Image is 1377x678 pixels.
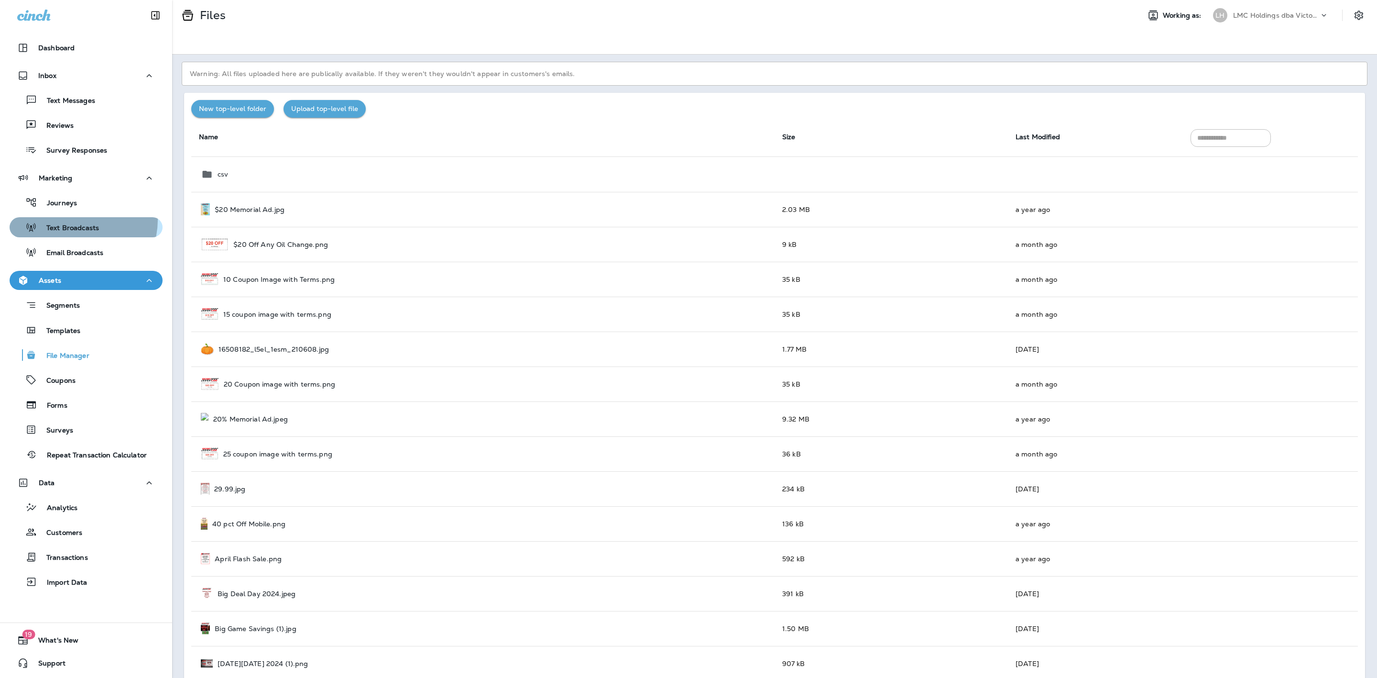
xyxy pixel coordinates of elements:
img: 25%20coupon%20image%20with%20terms.png [201,448,219,460]
p: 20% Memorial Ad.jpeg [213,415,288,423]
button: New top-level folder [191,100,274,118]
td: [DATE] [1008,576,1183,611]
p: Assets [39,277,61,284]
td: a year ago [1008,192,1183,227]
td: 1.77 MB [775,332,1008,367]
p: $20 Memorial Ad.jpg [215,206,284,213]
span: What's New [29,636,78,648]
p: Coupons [37,377,76,386]
button: File Manager [10,345,163,365]
button: Import Data [10,572,163,592]
td: a year ago [1008,401,1183,436]
span: Last Modified [1016,133,1060,141]
p: LMC Holdings dba Victory Lane Quick Oil Change [1233,11,1319,19]
p: Text Messages [37,97,95,106]
p: Repeat Transaction Calculator [37,451,147,460]
td: 2.03 MB [775,192,1008,227]
img: Black%20Friday%202024%20(1).png [201,657,213,669]
p: csv [218,170,228,178]
img: 40%20pct%20Off%20Mobile.png [201,518,208,530]
td: a month ago [1008,297,1183,332]
p: 25 coupon image with terms.png [223,450,332,458]
p: 10 Coupon Image with Terms.png [223,276,335,283]
td: [DATE] [1008,332,1183,367]
p: 40 pct Off Mobile.png [212,520,285,528]
p: Inbox [38,72,56,79]
p: Reviews [37,122,74,131]
p: Analytics [37,504,77,513]
td: [DATE] [1008,471,1183,506]
p: Big Game Savings (1).jpg [215,625,296,633]
img: 16508182_l5el_1esm_210608.jpg [201,343,214,355]
td: 9.32 MB [775,401,1008,436]
button: Data [10,473,163,492]
p: Import Data [37,578,87,588]
button: Upload top-level file [284,100,366,118]
button: Repeat Transaction Calculator [10,445,163,465]
p: Warning: All files uploaded here are publically available. If they weren't they wouldn't appear i... [182,62,1367,86]
span: Name [199,133,219,141]
button: Survey Responses [10,140,163,160]
button: Collapse Sidebar [142,6,169,25]
p: 16508182_l5el_1esm_210608.jpg [219,345,329,353]
p: Segments [37,301,80,311]
td: 36 kB [775,436,1008,471]
p: Templates [37,327,80,336]
p: 15 coupon image with terms.png [223,311,331,318]
p: Files [196,8,226,22]
td: a month ago [1008,436,1183,471]
button: Templates [10,320,163,340]
td: 35 kB [775,297,1008,332]
p: 29.99.jpg [214,485,245,493]
p: Text Broadcasts [37,224,99,233]
td: 35 kB [775,262,1008,297]
button: Customers [10,522,163,542]
button: Assets [10,271,163,290]
td: [DATE] [1008,611,1183,646]
p: Big Deal Day 2024.jpeg [218,590,295,598]
td: 1.50 MB [775,611,1008,646]
p: $20 Off Any Oil Change.png [233,241,328,248]
span: 19 [22,630,35,639]
button: Segments [10,295,163,315]
p: [DATE][DATE] 2024 (1).png [218,660,308,667]
td: 234 kB [775,471,1008,506]
td: 391 kB [775,576,1008,611]
p: Dashboard [38,44,75,52]
p: Data [39,479,55,487]
img: $20%20Memorial%20Ad.jpg [201,203,210,215]
span: Working as: [1163,11,1203,20]
img: 10%20Coupon%20Image%20with%20Terms.png [201,273,219,285]
button: Text Messages [10,90,163,110]
img: Big%20Game%20Savings%20(1).jpg [201,622,210,634]
button: Coupons [10,370,163,390]
img: 20%%20Memorial%20Ad.jpeg [201,413,208,425]
img: 20%20Coupon%20image%20with%20terms.png [201,378,219,390]
button: Transactions [10,547,163,567]
td: 35 kB [775,367,1008,401]
td: a month ago [1008,262,1183,297]
p: File Manager [37,352,89,361]
button: Journeys [10,192,163,212]
p: April Flash Sale.png [215,555,282,563]
button: Marketing [10,168,163,188]
img: Big%20Deal%20Day%202024.jpeg [201,588,213,600]
td: a month ago [1008,227,1183,262]
p: Email Broadcasts [37,249,103,258]
button: Dashboard [10,38,163,57]
button: Text Broadcasts [10,217,163,237]
td: 136 kB [775,506,1008,541]
button: Email Broadcasts [10,242,163,262]
span: Size [782,133,796,141]
p: Transactions [37,554,88,563]
td: a year ago [1008,541,1183,576]
button: Inbox [10,66,163,85]
td: a year ago [1008,506,1183,541]
img: $20%20Off%20Any%20Oil%20Change.png [201,238,229,250]
img: 15%20coupon%20image%20with%20terms.png [201,308,219,320]
button: Settings [1350,7,1367,24]
button: 19What's New [10,631,163,650]
img: 29.99.jpg [201,483,209,495]
p: Forms [37,401,67,411]
button: Analytics [10,497,163,517]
